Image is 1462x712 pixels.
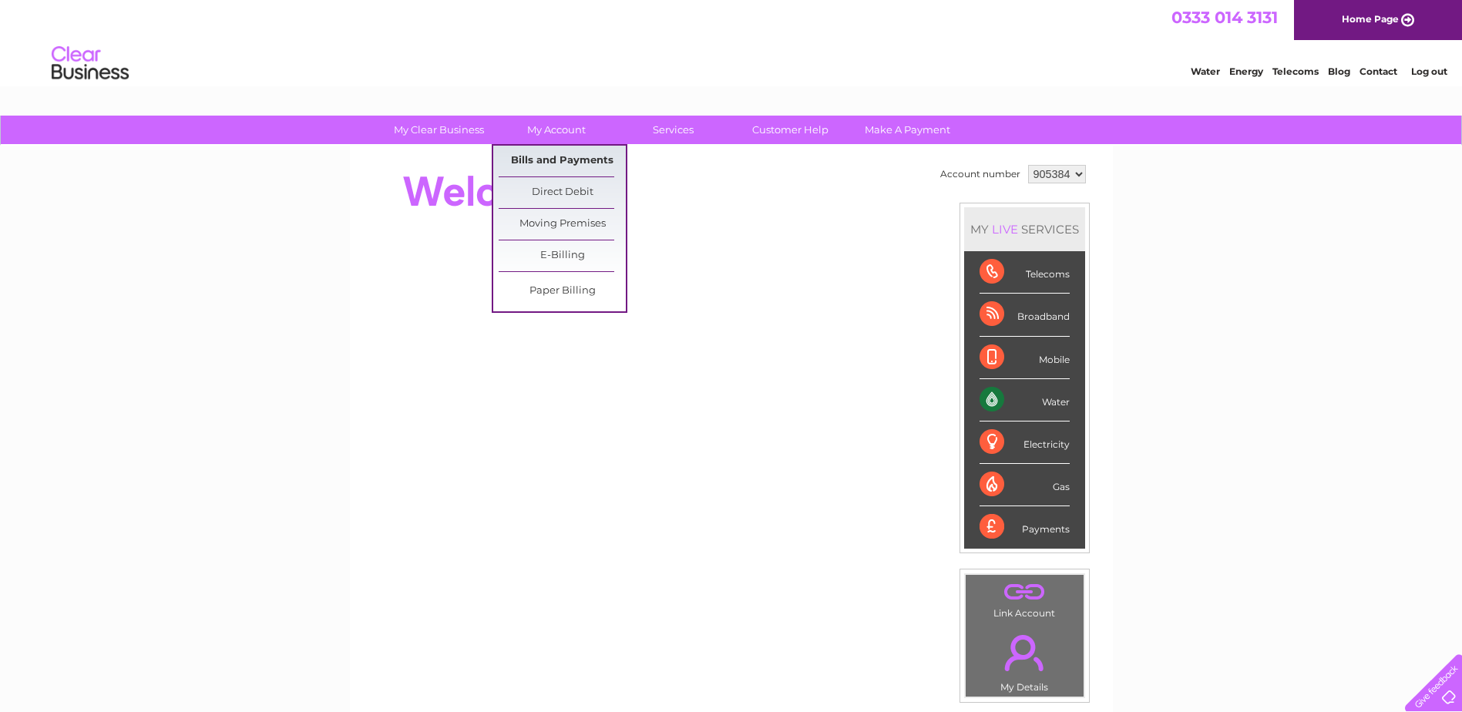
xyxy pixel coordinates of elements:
[492,116,620,144] a: My Account
[980,379,1070,421] div: Water
[964,207,1085,251] div: MY SERVICES
[499,177,626,208] a: Direct Debit
[368,8,1096,75] div: Clear Business is a trading name of Verastar Limited (registered in [GEOGRAPHIC_DATA] No. 3667643...
[965,622,1084,697] td: My Details
[980,294,1070,336] div: Broadband
[51,40,129,87] img: logo.png
[1272,65,1319,77] a: Telecoms
[936,161,1024,187] td: Account number
[980,421,1070,464] div: Electricity
[499,146,626,176] a: Bills and Payments
[844,116,971,144] a: Make A Payment
[965,574,1084,623] td: Link Account
[1328,65,1350,77] a: Blog
[980,337,1070,379] div: Mobile
[970,579,1080,606] a: .
[1171,8,1278,27] a: 0333 014 3131
[610,116,737,144] a: Services
[375,116,502,144] a: My Clear Business
[499,276,626,307] a: Paper Billing
[1229,65,1263,77] a: Energy
[980,464,1070,506] div: Gas
[980,251,1070,294] div: Telecoms
[970,626,1080,680] a: .
[980,506,1070,548] div: Payments
[727,116,854,144] a: Customer Help
[1411,65,1447,77] a: Log out
[499,240,626,271] a: E-Billing
[1191,65,1220,77] a: Water
[1359,65,1397,77] a: Contact
[499,209,626,240] a: Moving Premises
[989,222,1021,237] div: LIVE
